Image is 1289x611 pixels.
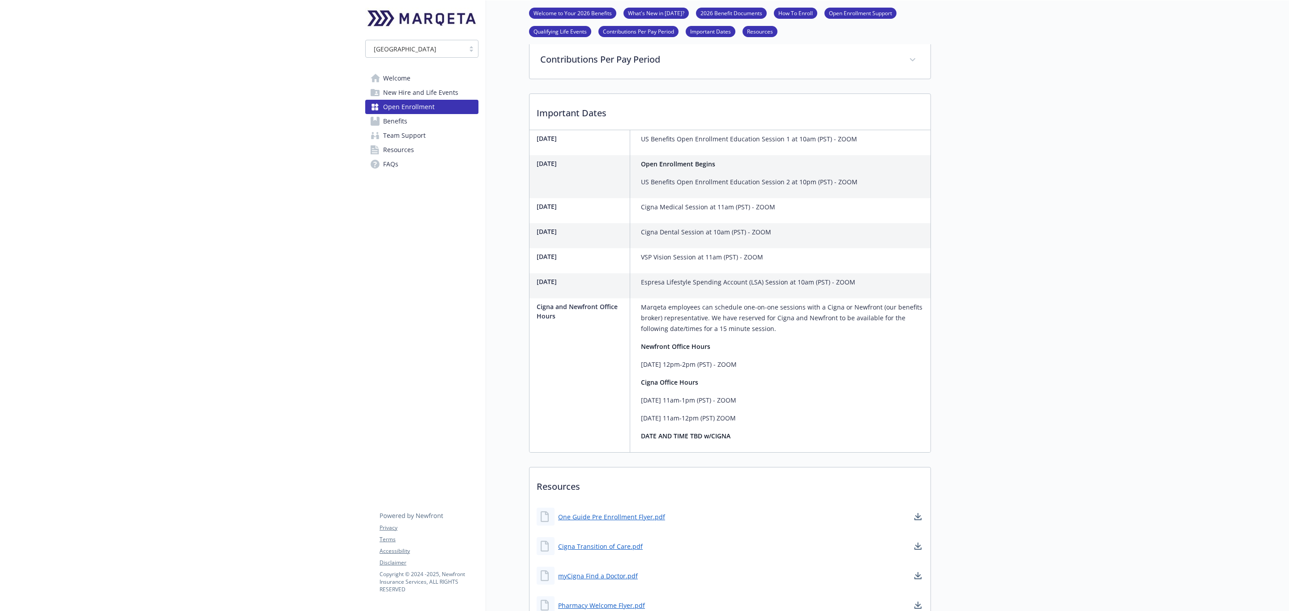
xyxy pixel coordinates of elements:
[641,302,927,334] p: Marqeta employees can schedule one-on-one sessions with a Cigna or Newfront (our benefits broker)...
[365,100,478,114] a: Open Enrollment
[641,252,763,263] p: VSP Vision Session at 11am (PST) - ZOOM
[641,227,771,238] p: Cigna Dental Session at 10am (PST) - ZOOM
[529,8,616,17] a: Welcome to Your 2026 Benefits
[537,202,626,211] p: [DATE]
[380,570,478,593] p: Copyright © 2024 - 2025 , Newfront Insurance Services, ALL RIGHTS RESERVED
[641,134,857,144] p: US Benefits Open Enrollment Education Session 1 at 10am (PST) - ZOOM
[370,44,460,54] span: [GEOGRAPHIC_DATA]
[365,128,478,143] a: Team Support
[383,128,426,143] span: Team Support
[623,8,689,17] a: What's New in [DATE]?
[558,542,643,551] a: Cigna Transition of Care.pdf
[913,570,923,581] a: download document
[380,535,478,543] a: Terms
[686,27,735,35] a: Important Dates
[537,302,626,321] p: Cigna and Newfront Office Hours
[365,114,478,128] a: Benefits
[537,252,626,261] p: [DATE]
[537,134,626,143] p: [DATE]
[537,227,626,236] p: [DATE]
[365,71,478,85] a: Welcome
[529,94,930,127] p: Important Dates
[537,277,626,286] p: [DATE]
[365,85,478,100] a: New Hire and Life Events
[529,467,930,501] p: Resources
[558,512,665,522] a: One Guide Pre Enrollment Flyer.pdf
[641,202,775,212] p: Cigna Medical Session at 11am (PST) - ZOOM
[641,359,927,370] p: [DATE] 12pm-2pm (PST) - ZOOM
[743,27,777,35] a: Resources
[774,8,817,17] a: How To Enroll
[641,395,927,406] p: [DATE] 11am-1pm (PST) - ZOOM
[641,342,710,351] strong: Newfront Office Hours
[529,42,930,79] div: Contributions Per Pay Period
[540,53,898,66] p: Contributions Per Pay Period
[641,432,730,440] strong: DATE AND TIME TBD w/CIGNA
[696,8,767,17] a: 2026 Benefit Documents
[641,378,698,386] strong: Cigna Office Hours
[380,547,478,555] a: Accessibility
[383,85,458,100] span: New Hire and Life Events
[380,559,478,567] a: Disclaimer
[383,114,407,128] span: Benefits
[374,44,436,54] span: [GEOGRAPHIC_DATA]
[641,413,927,424] p: [DATE] 11am-12pm (PST) ZOOM
[383,100,435,114] span: Open Enrollment
[365,157,478,171] a: FAQs
[383,71,410,85] span: Welcome
[824,8,896,17] a: Open Enrollment Support
[383,157,398,171] span: FAQs
[558,571,638,581] a: myCigna Find a Doctor.pdf
[913,541,923,552] a: download document
[598,27,679,35] a: Contributions Per Pay Period
[383,143,414,157] span: Resources
[365,143,478,157] a: Resources
[641,177,858,187] p: US Benefits Open Enrollment Education Session 2 at 10pm (PST) - ZOOM
[913,600,923,611] a: download document
[641,277,855,288] p: Espresa Lifestyle Spending Account (LSA) Session at 10am (PST) - ZOOM
[558,601,645,610] a: Pharmacy Welcome Flyer.pdf
[913,511,923,522] a: download document
[537,159,626,168] p: [DATE]
[641,160,715,168] strong: Open Enrollment Begins
[380,524,478,532] a: Privacy
[529,27,591,35] a: Qualifying Life Events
